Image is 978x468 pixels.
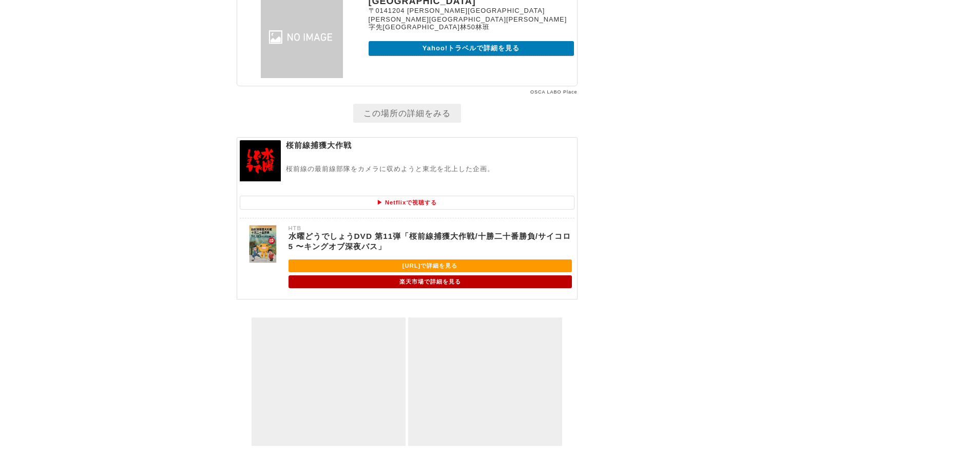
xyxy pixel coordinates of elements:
p: 桜前線の最前線部隊をカメラに収めようと東北を北上した企画。 [286,165,574,183]
a: ▶︎ Netflixで視聴する [240,196,574,209]
img: 水曜どうでしょう [240,140,281,181]
a: 楽天市場で詳細を見る [289,275,572,288]
p: 桜前線捕獲大作戦 [286,140,574,160]
p: HTB [289,223,572,231]
a: この場所の詳細をみる [353,104,461,123]
a: [URL]で詳細を見る [289,259,572,272]
p: 水曜どうでしょうDVD 第11弾「桜前線捕獲大作戦/十勝二十番勝負/サイコロ5 〜キングオブ深夜バス」 [289,231,572,252]
span: 〒0141204 [369,7,405,14]
span: [PERSON_NAME][GEOGRAPHIC_DATA][PERSON_NAME][GEOGRAPHIC_DATA][PERSON_NAME]字先[GEOGRAPHIC_DATA]林50林班 [369,7,567,31]
iframe: Advertisement [408,317,562,446]
a: 水曜どうでしょうDVD 第11弾「桜前線捕獲大作戦/十勝二十番勝負/サイコロ5 〜キングオブ深夜バス」 [242,258,283,266]
img: 水曜どうでしょうDVD 第11弾「桜前線捕獲大作戦/十勝二十番勝負/サイコロ5 〜キングオブ深夜バス」 [242,223,283,265]
a: Yahoo!トラベルで詳細を見る [369,41,574,56]
a: OSCA LABO Place [530,89,578,95]
iframe: Advertisement [252,317,406,446]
